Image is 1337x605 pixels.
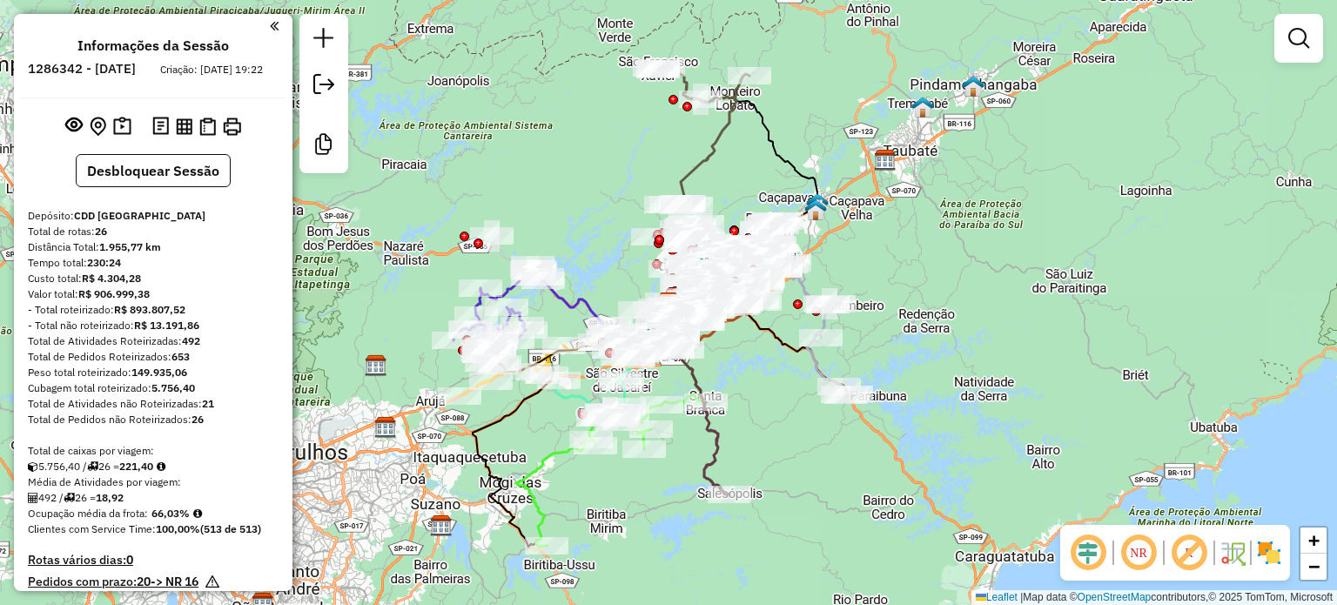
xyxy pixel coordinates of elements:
span: Ocultar deslocamento [1067,532,1109,574]
div: Peso total roteirizado: [28,365,279,380]
i: Meta Caixas/viagem: 189,20 Diferença: 32,20 [157,461,165,472]
em: Média calculada utilizando a maior ocupação (%Peso ou %Cubagem) de cada rota da sessão. Rotas cro... [193,508,202,519]
img: Caçapava [806,192,829,215]
div: - Total não roteirizado: [28,318,279,333]
strong: 18,92 [96,491,124,504]
img: Jacarei [637,327,660,350]
div: Atividade não roteirizada - ROSANGELA SANTOS ERNESTO [665,231,709,248]
img: CDD Teste [804,198,827,221]
button: Painel de Sugestão [110,113,135,140]
strong: 492 [182,334,200,347]
h4: Informações da Sessão [77,37,229,54]
img: Tremembe [911,96,934,118]
a: Zoom out [1300,554,1327,580]
a: Clique aqui para minimizar o painel [270,16,279,36]
button: Desbloquear Sessão [76,154,231,187]
h4: Rotas vários dias: [28,553,279,568]
strong: 221,40 [119,460,153,473]
strong: 66,03% [151,507,190,520]
span: − [1308,555,1320,577]
strong: 653 [171,350,190,363]
a: Criar modelo [306,127,341,166]
strong: 149.935,06 [131,366,187,379]
a: Zoom in [1300,528,1327,554]
div: Total de rotas: [28,224,279,239]
img: CDI Guarulhos INT [365,354,387,377]
button: Exibir sessão original [62,112,86,140]
div: Total de Atividades Roteirizadas: [28,333,279,349]
img: Pindamonhangaba [962,75,984,97]
img: Fluxo de ruas [1219,539,1246,567]
strong: R$ 893.807,52 [114,303,185,316]
div: Média de Atividades por viagem: [28,474,279,490]
span: Ocultar NR [1118,532,1159,574]
h6: 1286342 - [DATE] [28,61,136,77]
strong: 100,00% [156,522,200,535]
strong: R$ 4.304,28 [82,272,141,285]
strong: CDD [GEOGRAPHIC_DATA] [74,209,205,222]
strong: (513 de 513) [200,522,261,535]
img: CDD Taubaté [874,149,897,171]
div: 492 / 26 = [28,490,279,506]
span: | [1020,591,1023,603]
i: Total de rotas [87,461,98,472]
a: Exibir filtros [1281,21,1316,56]
span: Ocupação média da frota: [28,507,148,520]
div: Total de Pedidos Roteirizados: [28,349,279,365]
a: Exportar sessão [306,67,341,106]
span: + [1308,529,1320,551]
button: Visualizar relatório de Roteirização [172,114,196,138]
div: Tempo total: [28,255,279,271]
strong: 0 [126,552,133,568]
div: Criação: [DATE] 19:22 [153,62,270,77]
i: Cubagem total roteirizado [28,461,38,472]
strong: 26 [95,225,107,238]
i: Total de rotas [64,493,75,503]
div: - Total roteirizado: [28,302,279,318]
strong: 21 [202,397,214,410]
strong: R$ 906.999,38 [78,287,150,300]
button: Imprimir Rotas [219,114,245,139]
strong: 230:24 [87,256,121,269]
div: Cubagem total roteirizado: [28,380,279,396]
a: Nova sessão e pesquisa [306,21,341,60]
button: Centralizar mapa no depósito ou ponto de apoio [86,113,110,140]
div: Total de Atividades não Roteirizadas: [28,396,279,412]
button: Visualizar Romaneio [196,114,219,139]
i: Total de Atividades [28,493,38,503]
h4: Pedidos com prazo: [28,575,198,589]
div: Total de Pedidos não Roteirizados: [28,412,279,427]
div: Valor total: [28,286,279,302]
img: CDD São José dos Campos [657,292,680,314]
button: Logs desbloquear sessão [149,113,172,140]
span: Clientes com Service Time: [28,522,156,535]
strong: 1.955,77 km [99,240,161,253]
img: Exibir/Ocultar setores [1255,539,1283,567]
div: Depósito: [28,208,279,224]
div: 5.756,40 / 26 = [28,459,279,474]
div: Map data © contributors,© 2025 TomTom, Microsoft [971,590,1337,605]
div: Custo total: [28,271,279,286]
strong: 20 [137,574,151,589]
span: Exibir rótulo [1168,532,1210,574]
img: CDD Guarulhos [374,416,397,439]
img: CDD Suzano [430,514,453,537]
img: 615 UDC Light SJC Centro [690,257,713,279]
a: OpenStreetMap [1078,591,1152,603]
em: Há pedidos NR próximo a expirar [205,575,219,596]
strong: 5.756,40 [151,381,195,394]
div: Distância Total: [28,239,279,255]
div: Total de caixas por viagem: [28,443,279,459]
a: Leaflet [976,591,1018,603]
strong: 26 [191,413,204,426]
strong: -> NR 16 [151,574,198,589]
strong: R$ 13.191,86 [134,319,199,332]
